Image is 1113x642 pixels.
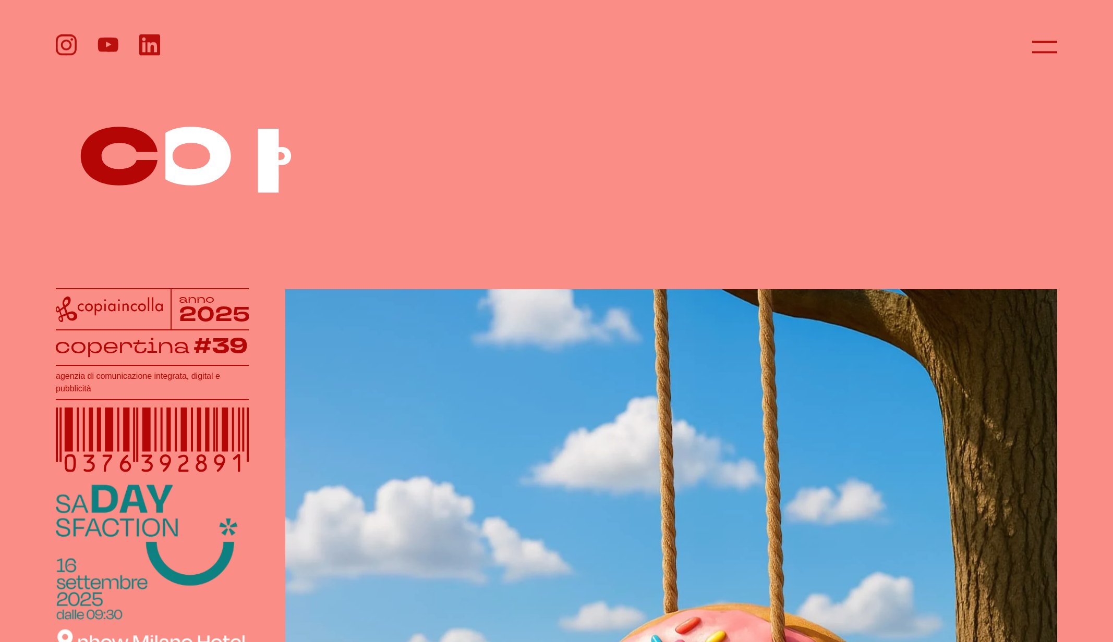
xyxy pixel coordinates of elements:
tspan: 2025 [179,301,250,328]
tspan: anno [179,291,214,306]
tspan: copertina [55,332,189,359]
h1: agenzia di comunicazione integrata, digital e pubblicità [56,370,249,395]
tspan: #39 [193,332,248,361]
